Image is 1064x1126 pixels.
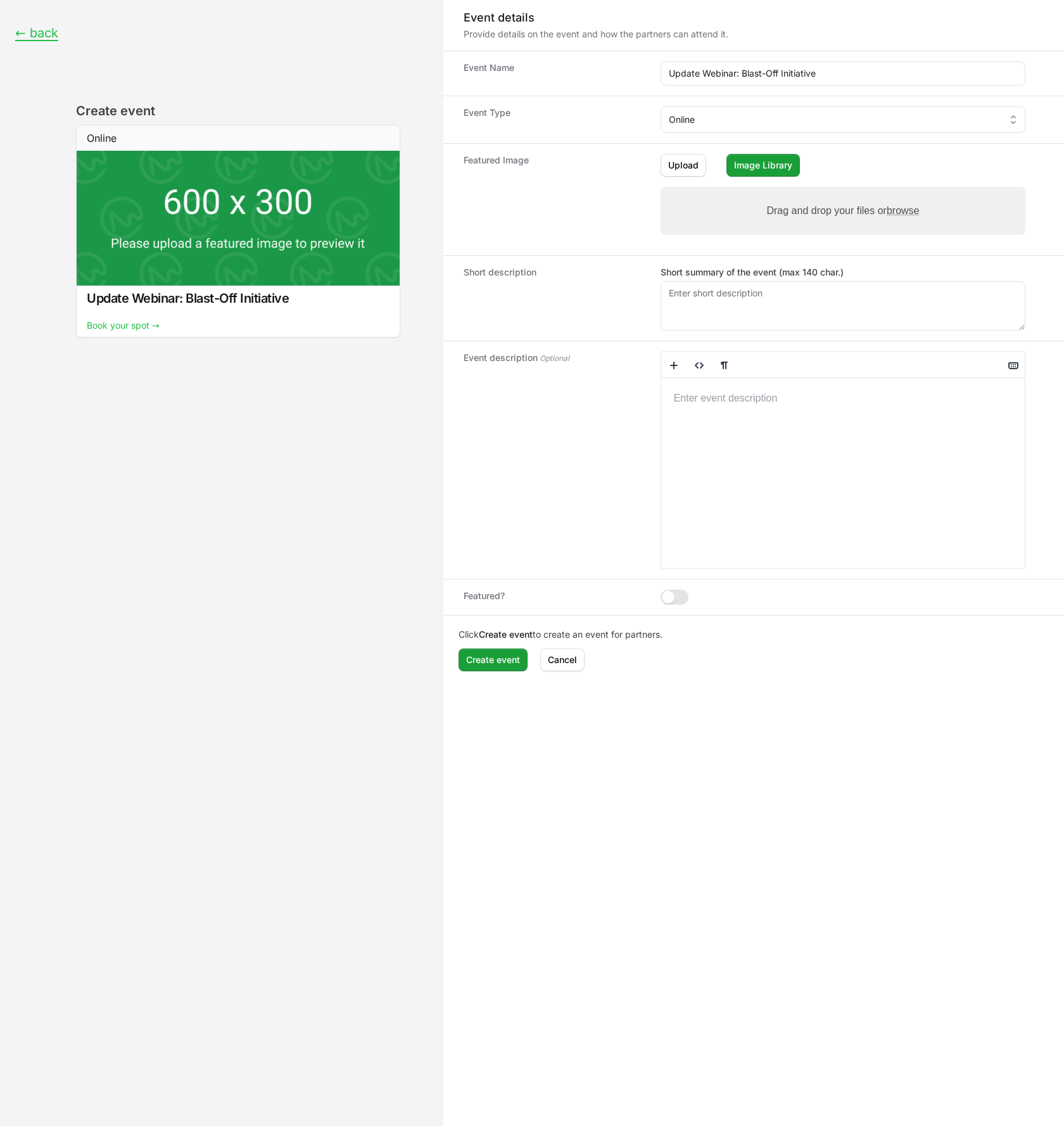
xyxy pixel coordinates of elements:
span: Upload [668,158,699,173]
label: Drag and drop your files or [761,198,924,224]
div: Event card [76,125,428,338]
button: Online [661,106,1025,133]
span: browse [887,205,920,216]
button: Image Library [726,154,800,177]
span: Create event [466,652,520,667]
dt: Event Name [464,61,650,85]
dt: Featured Image [464,154,650,245]
dt: Event description [464,351,650,569]
h3: Event details [464,10,1044,25]
button: Cancel [540,648,585,671]
dt: Event Type [464,106,650,133]
span: Online [669,113,695,126]
button: Create event [459,648,528,671]
div: Event form [443,51,1064,684]
button: ← back [15,25,58,41]
dt: Short description [464,266,650,331]
p: Provide details on the event and how the partners can attend it. [464,28,889,41]
h1: Create event [76,102,428,120]
b: Create event [479,629,533,640]
dt: Featured? [464,590,650,605]
input: Enter event name [661,61,1025,85]
span: Image Library [734,158,792,173]
button: Upload [661,154,706,177]
label: Short summary of the event (max 140 char.) [661,266,1025,279]
p: Click to create an event for partners. [459,628,1049,641]
span: Cancel [548,652,577,667]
